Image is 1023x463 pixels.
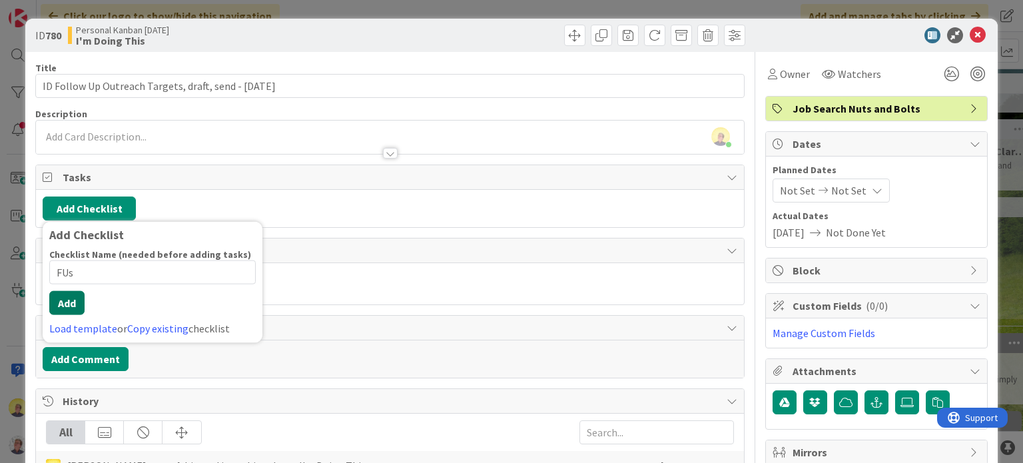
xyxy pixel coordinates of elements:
[35,74,744,98] input: type card name here...
[76,35,169,46] b: I'm Doing This
[127,322,188,335] a: Copy existing
[76,25,169,35] span: Personal Kanban [DATE]
[793,101,963,117] span: Job Search Nuts and Bolts
[780,66,810,82] span: Owner
[711,127,730,146] img: nKUMuoDhFNTCsnC9MIPQkgZgJ2SORMcs.jpeg
[579,420,734,444] input: Search...
[63,169,719,185] span: Tasks
[43,347,129,371] button: Add Comment
[35,27,61,43] span: ID
[773,209,980,223] span: Actual Dates
[838,66,881,82] span: Watchers
[793,262,963,278] span: Block
[63,393,719,409] span: History
[28,2,61,18] span: Support
[49,229,256,242] div: Add Checklist
[826,225,886,240] span: Not Done Yet
[49,248,251,260] label: Checklist Name (needed before adding tasks)
[35,62,57,74] label: Title
[773,326,875,340] a: Manage Custom Fields
[793,444,963,460] span: Mirrors
[793,363,963,379] span: Attachments
[63,242,719,258] span: Links
[63,320,719,336] span: Comments
[47,421,85,444] div: All
[780,183,815,199] span: Not Set
[43,197,136,221] button: Add Checklist
[773,225,805,240] span: [DATE]
[35,108,87,120] span: Description
[49,320,256,336] div: or checklist
[49,322,117,335] a: Load template
[831,183,866,199] span: Not Set
[866,299,888,312] span: ( 0/0 )
[773,163,980,177] span: Planned Dates
[49,291,85,315] button: Add
[45,29,61,42] b: 780
[793,298,963,314] span: Custom Fields
[793,136,963,152] span: Dates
